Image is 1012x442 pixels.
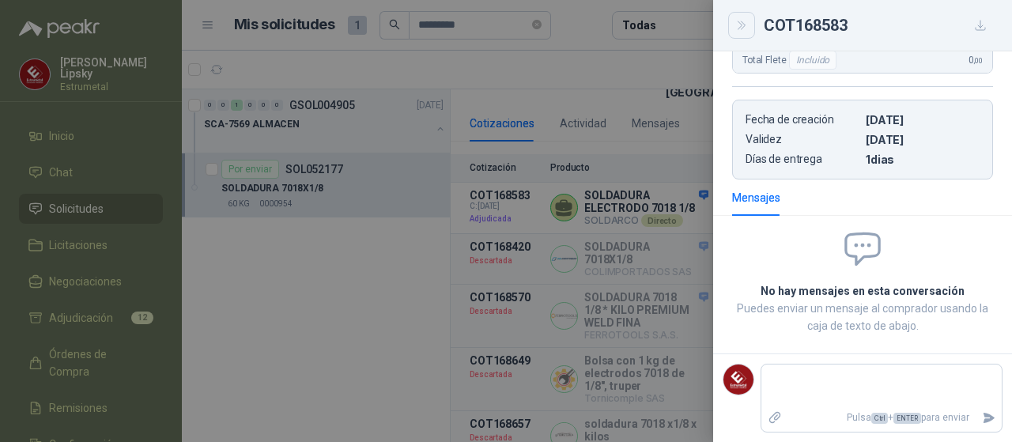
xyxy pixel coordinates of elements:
p: 1 dias [866,153,980,166]
div: Incluido [789,51,836,70]
p: [DATE] [866,113,980,127]
div: Mensajes [732,189,780,206]
div: COT168583 [764,13,993,38]
img: Company Logo [723,365,753,395]
label: Adjuntar archivos [761,404,788,432]
p: [DATE] [866,133,980,146]
span: Ctrl [871,413,888,424]
span: Total Flete [742,51,840,70]
span: ENTER [893,413,921,424]
span: 0 [969,55,983,66]
p: Pulsa + para enviar [788,404,976,432]
p: Validez [746,133,859,146]
button: Close [732,16,751,35]
p: Puedes enviar un mensaje al comprador usando la caja de texto de abajo. [732,300,993,334]
p: Días de entrega [746,153,859,166]
p: Fecha de creación [746,113,859,127]
span: ,00 [973,56,983,65]
h2: No hay mensajes en esta conversación [732,282,993,300]
button: Enviar [976,404,1002,432]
